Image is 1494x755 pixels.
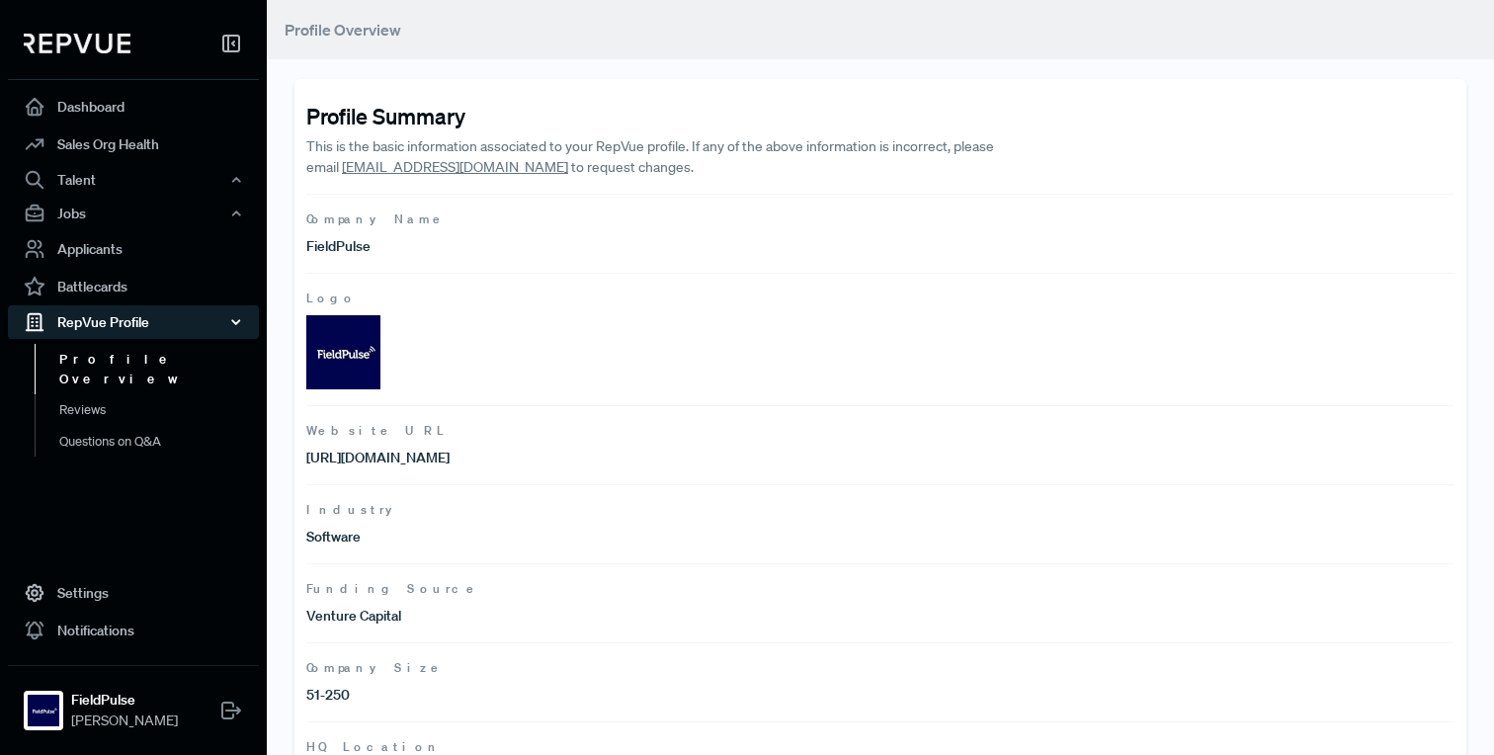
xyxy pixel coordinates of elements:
[8,574,259,612] a: Settings
[8,88,259,126] a: Dashboard
[306,210,1454,228] span: Company Name
[306,290,1454,307] span: Logo
[306,659,1454,677] span: Company Size
[8,305,259,339] button: RepVue Profile
[24,34,130,53] img: RepVue
[35,344,286,394] a: Profile Overview
[306,315,380,389] img: Logo
[28,695,59,726] img: FieldPulse
[285,20,401,40] span: Profile Overview
[342,158,568,176] a: [EMAIL_ADDRESS][DOMAIN_NAME]
[306,501,1454,519] span: Industry
[8,197,259,230] button: Jobs
[8,126,259,163] a: Sales Org Health
[306,685,880,706] p: 51-250
[306,448,880,468] p: [URL][DOMAIN_NAME]
[71,711,178,731] span: [PERSON_NAME]
[306,422,1454,440] span: Website URL
[8,665,259,739] a: FieldPulseFieldPulse[PERSON_NAME]
[8,163,259,197] button: Talent
[306,527,880,547] p: Software
[35,426,286,458] a: Questions on Q&A
[306,236,880,257] p: FieldPulse
[71,690,178,711] strong: FieldPulse
[35,394,286,426] a: Reviews
[8,230,259,268] a: Applicants
[306,103,1454,128] h4: Profile Summary
[306,136,995,178] p: This is the basic information associated to your RepVue profile. If any of the above information ...
[306,580,1454,598] span: Funding Source
[8,612,259,649] a: Notifications
[8,268,259,305] a: Battlecards
[306,606,880,627] p: Venture Capital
